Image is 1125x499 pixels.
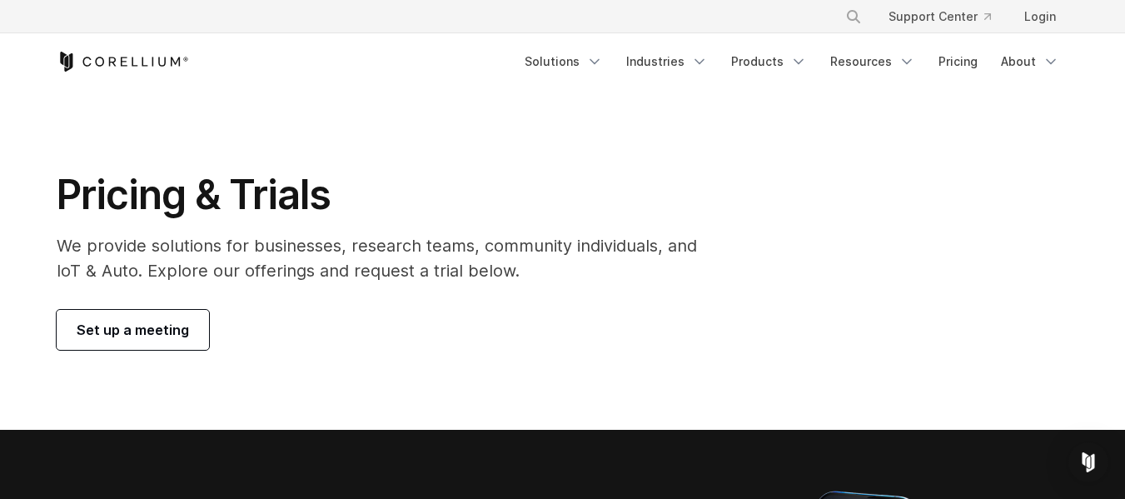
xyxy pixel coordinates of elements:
[721,47,817,77] a: Products
[515,47,613,77] a: Solutions
[57,233,720,283] p: We provide solutions for businesses, research teams, community individuals, and IoT & Auto. Explo...
[839,2,869,32] button: Search
[1011,2,1069,32] a: Login
[991,47,1069,77] a: About
[928,47,988,77] a: Pricing
[875,2,1004,32] a: Support Center
[616,47,718,77] a: Industries
[825,2,1069,32] div: Navigation Menu
[57,170,720,220] h1: Pricing & Trials
[77,320,189,340] span: Set up a meeting
[1068,442,1108,482] div: Open Intercom Messenger
[515,47,1069,77] div: Navigation Menu
[57,310,209,350] a: Set up a meeting
[820,47,925,77] a: Resources
[57,52,189,72] a: Corellium Home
